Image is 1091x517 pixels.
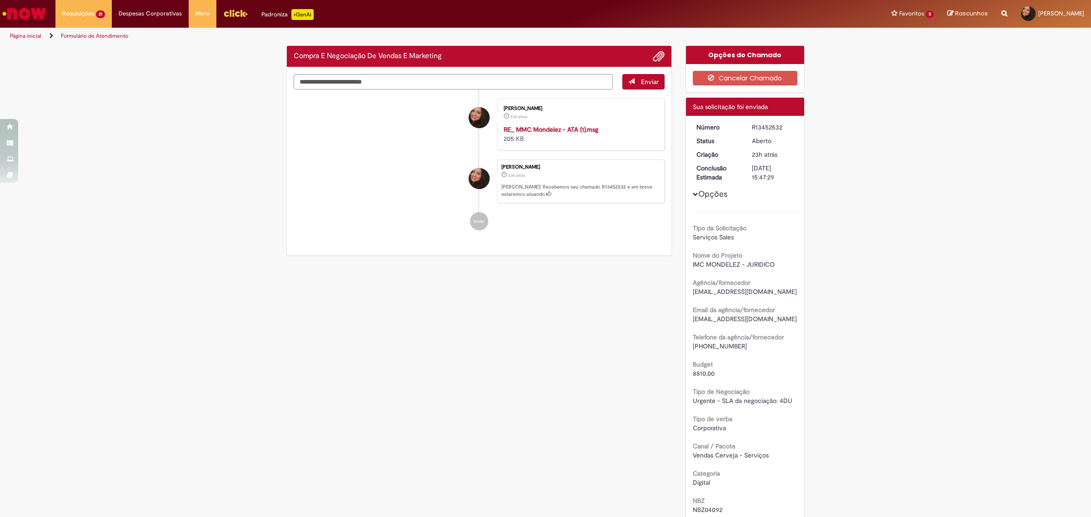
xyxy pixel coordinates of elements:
div: Aberto [752,136,794,145]
span: [EMAIL_ADDRESS][DOMAIN_NAME] [693,315,797,323]
time: 27/08/2025 13:47:22 [752,150,777,159]
b: Budget [693,360,713,368]
a: Página inicial [10,32,41,40]
div: [DATE] 15:47:29 [752,164,794,182]
img: click_logo_yellow_360x200.png [223,6,248,20]
b: Email da agência/fornecedor [693,306,775,314]
b: Agência/fornecedor [693,278,751,287]
p: [PERSON_NAME]! Recebemos seu chamado R13452532 e em breve estaremos atuando. [501,184,660,198]
button: Cancelar Chamado [693,71,798,85]
span: [EMAIL_ADDRESS][DOMAIN_NAME] [693,288,797,296]
div: Opções do Chamado [686,46,805,64]
div: 205 KB [504,125,655,143]
li: Elaine De Jesus Tavares [294,159,665,203]
span: Requisições [62,9,94,18]
b: Tipo da Solicitação [693,224,746,232]
b: Nome do Projeto [693,251,742,259]
span: IMC MONDELEZ - JURIDICO [693,260,775,268]
span: 5 [926,10,934,18]
div: Elaine De Jesus Tavares [469,168,490,189]
span: 8810,00 [693,369,715,378]
b: NBZ [693,497,705,505]
div: [PERSON_NAME] [501,164,660,170]
button: Adicionar anexos [653,50,665,62]
a: Rascunhos [947,10,988,18]
time: 27/08/2025 13:47:22 [508,173,525,178]
span: Vendas Cerveja - Serviços [693,451,769,459]
span: 23h atrás [508,173,525,178]
span: Serviços Sales [693,233,734,241]
span: 23h atrás [510,114,527,119]
ul: Histórico de tíquete [294,89,665,239]
b: Categoria [693,469,720,477]
span: Digital [693,478,710,487]
span: Corporativa [693,424,726,432]
div: 27/08/2025 13:47:22 [752,150,794,159]
span: Favoritos [899,9,924,18]
a: RE_ MMC Mondelez - ATA (1).msg [504,125,598,134]
dt: Número [690,123,746,132]
b: Canal / Pacote [693,442,736,450]
span: Enviar [641,78,659,86]
span: More [195,9,210,18]
div: R13452532 [752,123,794,132]
b: Tipo de verba [693,415,732,423]
h2: Compra E Negociação De Vendas E Marketing Histórico de tíquete [294,52,442,60]
span: NBZ04092 [693,506,722,514]
p: +GenAi [291,9,314,20]
textarea: Digite sua mensagem aqui... [294,74,613,90]
dt: Status [690,136,746,145]
span: Rascunhos [955,9,988,18]
ul: Trilhas de página [7,28,721,45]
span: [PHONE_NUMBER] [693,342,747,350]
dt: Criação [690,150,746,159]
dt: Conclusão Estimada [690,164,746,182]
span: Sua solicitação foi enviada [693,103,768,111]
img: ServiceNow [1,5,48,23]
div: Elaine De Jesus Tavares [469,107,490,128]
b: Tipo de Negociação [693,388,750,396]
b: Telefone da agência/fornecedor [693,333,784,341]
button: Enviar [622,74,665,89]
div: [PERSON_NAME] [504,106,655,111]
time: 27/08/2025 13:46:14 [510,114,527,119]
span: [PERSON_NAME] [1038,10,1084,17]
span: Despesas Corporativas [119,9,182,18]
div: Padroniza [261,9,314,20]
span: 23h atrás [752,150,777,159]
a: Formulário de Atendimento [61,32,128,40]
span: 21 [96,10,105,18]
span: Urgente - SLA da negociação: 4DU [693,397,792,405]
